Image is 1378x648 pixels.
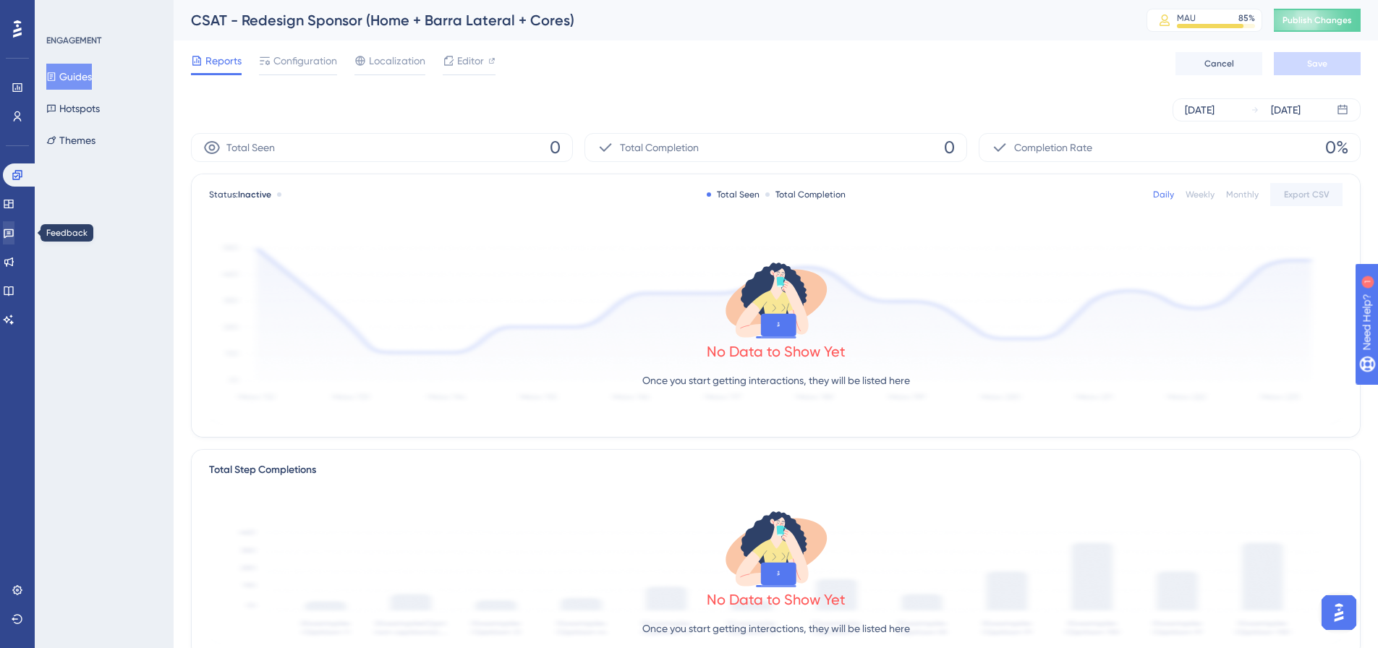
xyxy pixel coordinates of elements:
div: Total Completion [765,189,846,200]
div: Total Seen [707,189,760,200]
button: Save [1274,52,1361,75]
span: 0 [550,136,561,159]
div: Weekly [1186,189,1215,200]
div: 1 [101,7,105,19]
button: Guides [46,64,92,90]
button: Hotspots [46,95,100,121]
iframe: UserGuiding AI Assistant Launcher [1317,591,1361,634]
button: Cancel [1175,52,1262,75]
div: Daily [1153,189,1174,200]
span: Cancel [1204,58,1234,69]
span: Total Completion [620,139,699,156]
div: MAU [1177,12,1196,24]
span: Configuration [273,52,337,69]
span: Export CSV [1284,189,1330,200]
span: 0% [1325,136,1348,159]
span: Completion Rate [1014,139,1092,156]
button: Themes [46,127,95,153]
div: Total Step Completions [209,461,316,479]
div: [DATE] [1185,101,1215,119]
span: Editor [457,52,484,69]
span: Need Help? [34,4,90,21]
div: Monthly [1226,189,1259,200]
span: Localization [369,52,425,69]
button: Publish Changes [1274,9,1361,32]
span: Status: [209,189,271,200]
span: 0 [944,136,955,159]
p: Once you start getting interactions, they will be listed here [642,372,910,389]
div: No Data to Show Yet [707,341,846,362]
span: Total Seen [226,139,275,156]
div: No Data to Show Yet [707,589,846,610]
span: Publish Changes [1283,14,1352,26]
span: Save [1307,58,1327,69]
button: Export CSV [1270,183,1343,206]
span: Reports [205,52,242,69]
div: 85 % [1238,12,1255,24]
div: ENGAGEMENT [46,35,101,46]
p: Once you start getting interactions, they will be listed here [642,620,910,637]
span: Inactive [238,189,271,200]
div: [DATE] [1271,101,1301,119]
div: CSAT - Redesign Sponsor (Home + Barra Lateral + Cores) [191,10,1110,30]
